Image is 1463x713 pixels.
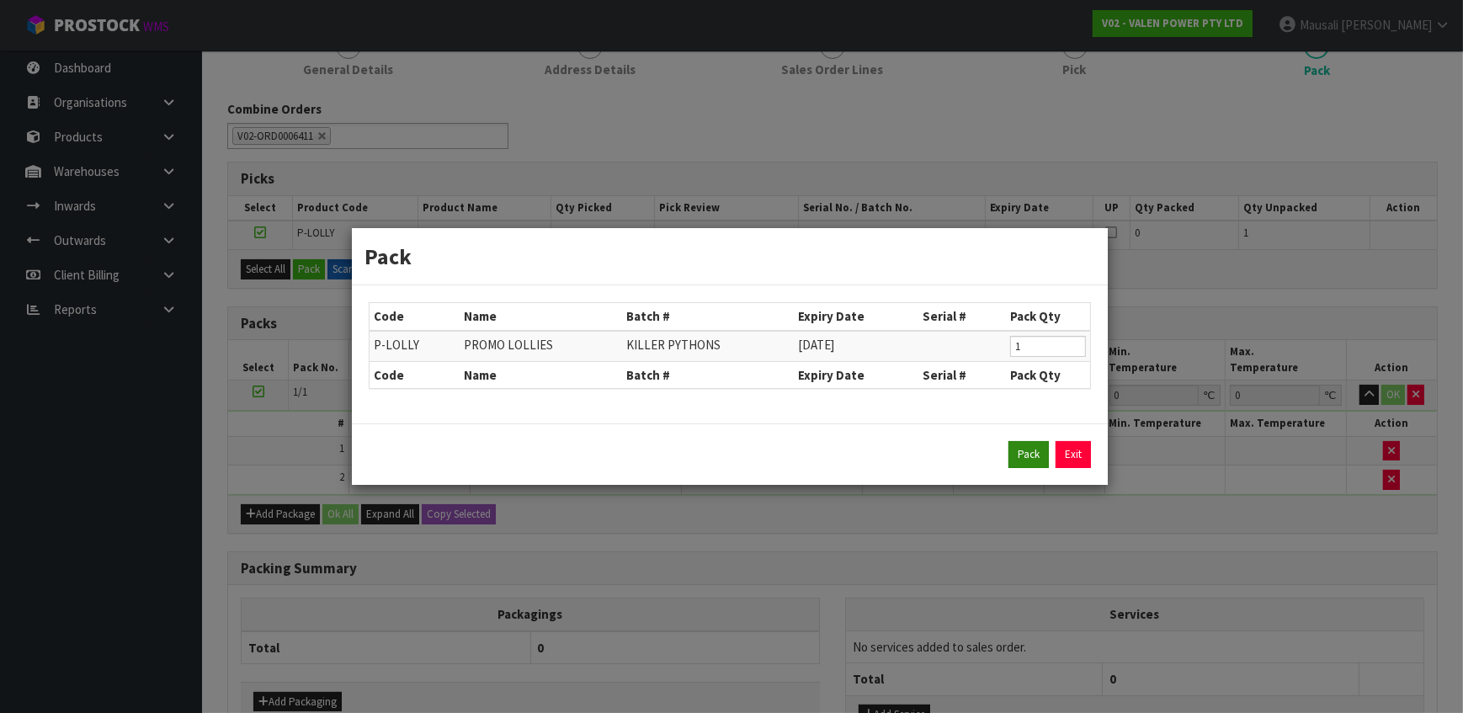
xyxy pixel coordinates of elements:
[1006,303,1090,330] th: Pack Qty
[622,361,794,388] th: Batch #
[370,303,460,330] th: Code
[1008,441,1049,468] button: Pack
[918,303,1006,330] th: Serial #
[1006,361,1090,388] th: Pack Qty
[370,361,460,388] th: Code
[460,303,623,330] th: Name
[364,241,1095,272] h3: Pack
[464,337,553,353] span: PROMO LOLLIES
[1056,441,1091,468] a: Exit
[374,337,419,353] span: P-LOLLY
[460,361,623,388] th: Name
[622,303,794,330] th: Batch #
[794,303,919,330] th: Expiry Date
[794,361,919,388] th: Expiry Date
[798,337,834,353] span: [DATE]
[918,361,1006,388] th: Serial #
[626,337,721,353] span: KILLER PYTHONS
